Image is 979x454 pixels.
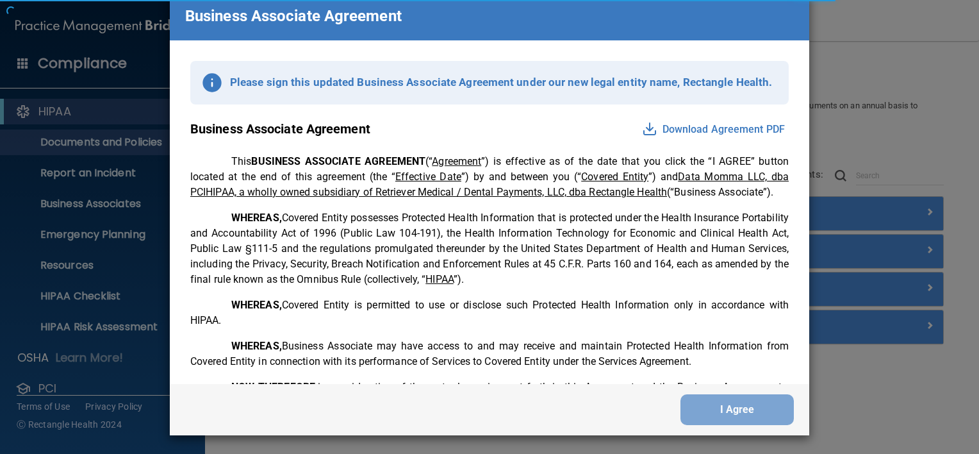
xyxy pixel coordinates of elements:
[680,394,794,425] button: I Agree
[425,273,454,285] u: HIPAA
[185,2,402,30] p: Business Associate Agreement
[190,154,789,200] p: This (“ ”) is effective as of the date that you click the “I AGREE” button located at the end of ...
[432,155,481,167] u: Agreement
[231,340,282,352] span: WHEREAS,
[581,171,648,183] u: Covered Entity
[190,171,789,198] u: Data Momma LLC, dba PCIHIPAA, a wholly owned subsidiary of Retriever Medical / Dental Payments, L...
[190,380,789,426] p: in consideration of the mutual promises set forth in this Agreement and the Business Arrangements...
[395,171,461,183] u: Effective Date
[230,72,772,92] p: Please sign this updated Business Associate Agreement under our new legal entity name, Rectangle ...
[251,155,425,167] span: BUSINESS ASSOCIATE AGREEMENT
[231,212,282,224] span: WHEREAS,
[190,298,789,328] p: Covered Entity is permitted to use or disclose such Protected Health Information only in accordan...
[638,119,789,140] button: Download Agreement PDF
[231,299,282,311] span: WHEREAS,
[190,210,789,287] p: Covered Entity possesses Protected Health Information that is protected under the Health Insuranc...
[231,381,318,393] span: NOW THEREFORE,
[190,117,370,141] p: Business Associate Agreement
[190,339,789,369] p: Business Associate may have access to and may receive and maintain Protected Health Information f...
